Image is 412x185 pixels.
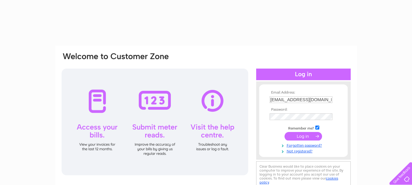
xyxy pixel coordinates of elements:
input: Submit [285,132,322,141]
th: Email Address: [268,91,339,95]
td: Remember me? [268,125,339,131]
a: cookies policy [260,176,338,184]
th: Password: [268,108,339,112]
a: Not registered? [270,148,339,154]
a: Forgotten password? [270,142,339,148]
